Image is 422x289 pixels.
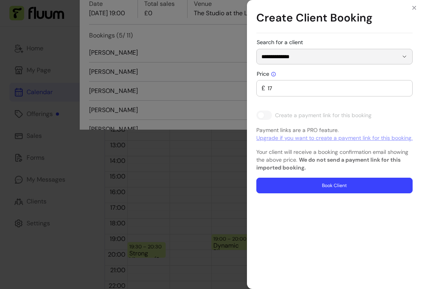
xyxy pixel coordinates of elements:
input: Search for a client [261,53,398,61]
a: Upgrade if you want to create a payment link for this booking. [256,134,413,142]
label: Search for a client [257,38,306,46]
p: Your client will receive a booking confirmation email showing the above price. [256,148,413,171]
h1: Create Client Booking [256,3,413,33]
span: Price [257,70,276,77]
button: Show suggestions [398,50,411,63]
p: Payment links are a PRO feature. [256,126,413,142]
button: Close [408,2,420,14]
b: We do not send a payment link for this imported booking. [256,156,401,171]
div: £ [261,80,408,96]
input: Price [265,84,408,92]
button: Book Client [256,178,413,193]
